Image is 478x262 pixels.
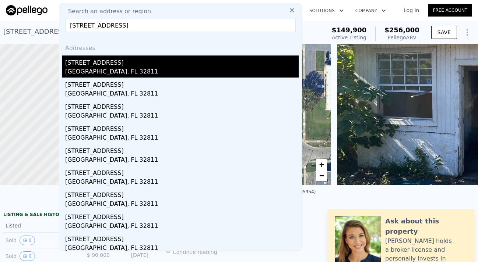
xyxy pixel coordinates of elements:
div: [GEOGRAPHIC_DATA], FL 32811 [65,111,299,122]
button: View historical data [20,236,35,245]
div: Ask about this property [385,216,467,237]
div: [GEOGRAPHIC_DATA], FL 32811 [65,177,299,188]
span: $149,900 [332,26,367,34]
div: [GEOGRAPHIC_DATA], FL 32811 [65,133,299,144]
button: SAVE [431,26,457,39]
a: Log In [395,7,428,14]
div: Sold [6,236,71,245]
button: View historical data [20,251,35,261]
div: [GEOGRAPHIC_DATA], FL 32811 [65,89,299,100]
div: [STREET_ADDRESS] [65,210,299,222]
span: $ 90,000 [87,252,110,258]
span: − [319,171,324,180]
img: Pellego [6,5,48,15]
span: $256,000 [384,26,419,34]
div: [GEOGRAPHIC_DATA], FL 32811 [65,67,299,78]
a: Zoom in [316,159,327,170]
div: [STREET_ADDRESS] [65,55,299,67]
div: [GEOGRAPHIC_DATA], FL 32811 [65,222,299,232]
div: [GEOGRAPHIC_DATA], FL 32811 [65,244,299,254]
div: [STREET_ADDRESS] [65,188,299,200]
div: [STREET_ADDRESS] [65,232,299,244]
button: Continue reading [165,248,217,256]
a: Free Account [428,4,472,17]
div: [STREET_ADDRESS] [65,144,299,155]
div: Pellego ARV [384,34,419,41]
div: [STREET_ADDRESS] [65,78,299,89]
button: Solutions [303,4,349,17]
div: [STREET_ADDRESS] [65,100,299,111]
span: + [319,160,324,169]
div: [STREET_ADDRESS] , [GEOGRAPHIC_DATA] , FL 32805 [3,26,178,37]
button: Company [349,4,392,17]
div: [DATE] [116,251,148,261]
a: Zoom out [316,170,327,181]
input: Enter an address, city, region, neighborhood or zip code [65,19,296,32]
div: Listed [6,222,71,229]
div: [GEOGRAPHIC_DATA], FL 32811 [65,200,299,210]
div: Sold [6,251,71,261]
div: Addresses [62,38,299,55]
button: Show Options [460,25,475,40]
span: Search an address or region [62,7,151,16]
div: [STREET_ADDRESS] [65,166,299,177]
div: LISTING & SALE HISTORY [3,212,151,219]
span: Active Listing [332,35,366,40]
div: [STREET_ADDRESS] [65,122,299,133]
div: [GEOGRAPHIC_DATA], FL 32811 [65,155,299,166]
